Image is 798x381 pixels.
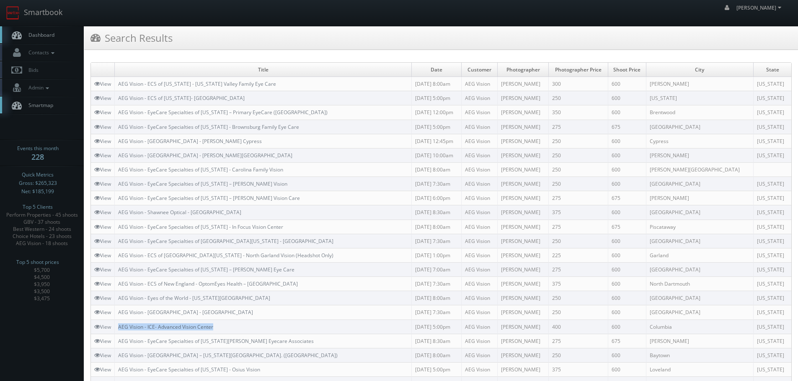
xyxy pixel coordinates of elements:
[412,105,462,120] td: [DATE] 12:00pm
[646,262,754,276] td: [GEOGRAPHIC_DATA]
[549,334,608,348] td: 275
[118,366,260,373] a: AEG Vision - EyeCare Specialties of [US_STATE] - Osius Vision
[24,31,54,38] span: Dashboard
[608,105,646,120] td: 600
[754,305,791,320] td: [US_STATE]
[118,280,298,287] a: AEG Vision - ECS of New England - OptomEyes Health – [GEOGRAPHIC_DATA]
[608,248,646,262] td: 600
[118,109,328,116] a: AEG Vision - EyeCare Specialties of [US_STATE] – Primary EyeCare ([GEOGRAPHIC_DATA])
[118,138,262,145] a: AEG Vision - [GEOGRAPHIC_DATA] - [PERSON_NAME] Cypress
[94,323,111,330] a: View
[608,205,646,220] td: 600
[462,77,497,91] td: AEG Vision
[412,205,462,220] td: [DATE] 8:30am
[94,294,111,302] a: View
[462,63,497,77] td: Customer
[497,320,549,334] td: [PERSON_NAME]
[754,262,791,276] td: [US_STATE]
[608,305,646,320] td: 600
[94,80,111,87] a: View
[646,234,754,248] td: [GEOGRAPHIC_DATA]
[608,277,646,291] td: 600
[412,63,462,77] td: Date
[118,323,213,330] a: AEG Vision - ICE- Advanced Vision Center
[646,291,754,305] td: [GEOGRAPHIC_DATA]
[608,262,646,276] td: 600
[646,63,754,77] td: City
[754,291,791,305] td: [US_STATE]
[412,220,462,234] td: [DATE] 8:00am
[497,177,549,191] td: [PERSON_NAME]
[497,105,549,120] td: [PERSON_NAME]
[412,134,462,148] td: [DATE] 12:45pm
[94,252,111,259] a: View
[412,191,462,205] td: [DATE] 6:00pm
[549,362,608,376] td: 375
[549,162,608,176] td: 250
[754,134,791,148] td: [US_STATE]
[646,348,754,362] td: Baytown
[646,220,754,234] td: Piscataway
[754,191,791,205] td: [US_STATE]
[412,348,462,362] td: [DATE] 8:00am
[754,105,791,120] td: [US_STATE]
[94,223,111,230] a: View
[549,234,608,248] td: 250
[754,234,791,248] td: [US_STATE]
[646,148,754,162] td: [PERSON_NAME]
[646,320,754,334] td: Columbia
[754,348,791,362] td: [US_STATE]
[94,280,111,287] a: View
[549,320,608,334] td: 400
[462,162,497,176] td: AEG Vision
[754,177,791,191] td: [US_STATE]
[646,334,754,348] td: [PERSON_NAME]
[497,205,549,220] td: [PERSON_NAME]
[412,291,462,305] td: [DATE] 8:00am
[549,105,608,120] td: 350
[462,134,497,148] td: AEG Vision
[497,234,549,248] td: [PERSON_NAME]
[24,84,51,91] span: Admin
[549,120,608,134] td: 275
[549,191,608,205] td: 275
[497,220,549,234] td: [PERSON_NAME]
[462,262,497,276] td: AEG Vision
[118,352,338,359] a: AEG Vision - [GEOGRAPHIC_DATA] – [US_STATE][GEOGRAPHIC_DATA]. ([GEOGRAPHIC_DATA])
[754,362,791,376] td: [US_STATE]
[462,320,497,334] td: AEG Vision
[497,305,549,320] td: [PERSON_NAME]
[21,187,54,196] span: Net: $185,199
[549,91,608,105] td: 250
[497,362,549,376] td: [PERSON_NAME]
[462,234,497,248] td: AEG Vision
[754,248,791,262] td: [US_STATE]
[497,248,549,262] td: [PERSON_NAME]
[549,148,608,162] td: 250
[497,191,549,205] td: [PERSON_NAME]
[646,191,754,205] td: [PERSON_NAME]
[646,120,754,134] td: [GEOGRAPHIC_DATA]
[412,234,462,248] td: [DATE] 7:30am
[94,309,111,316] a: View
[118,238,333,245] a: AEG Vision - EyeCare Specialties of [GEOGRAPHIC_DATA][US_STATE] - [GEOGRAPHIC_DATA]
[412,148,462,162] td: [DATE] 10:00am
[549,177,608,191] td: 250
[646,105,754,120] td: Brentwood
[754,148,791,162] td: [US_STATE]
[608,220,646,234] td: 675
[608,77,646,91] td: 600
[497,334,549,348] td: [PERSON_NAME]
[549,305,608,320] td: 250
[608,63,646,77] td: Shoot Price
[462,148,497,162] td: AEG Vision
[462,334,497,348] td: AEG Vision
[497,348,549,362] td: [PERSON_NAME]
[94,209,111,216] a: View
[118,95,245,102] a: AEG Vision - ECS of [US_STATE]- [GEOGRAPHIC_DATA]
[608,162,646,176] td: 600
[462,105,497,120] td: AEG Vision
[549,63,608,77] td: Photographer Price
[497,63,549,77] td: Photographer
[94,338,111,345] a: View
